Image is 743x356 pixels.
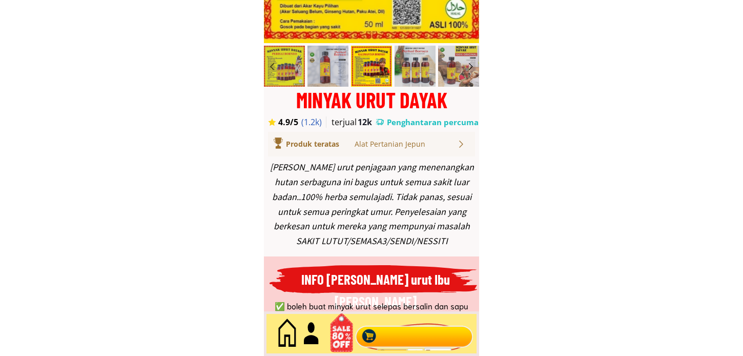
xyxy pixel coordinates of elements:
li: ✅ boleh buat minyak urut selepas bersalin dan sapu pada baby [267,299,479,325]
h3: (1.2k) [301,116,327,128]
div: Produk teratas [286,139,368,150]
h3: 4.9/5 [278,116,307,128]
div: MINYAK URUT DAYAK [264,89,479,110]
div: Alat Pertanian Jepun [355,139,457,150]
div: [PERSON_NAME] urut penjagaan yang menenangkan hutan serbaguna ini bagus untuk semua sakit luar ba... [270,160,474,249]
h3: terjual [332,116,366,128]
h3: Penghantaran percuma [387,117,479,128]
h3: INFO [PERSON_NAME] urut Ibu [PERSON_NAME] [294,268,457,312]
h3: 12k [358,116,375,128]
